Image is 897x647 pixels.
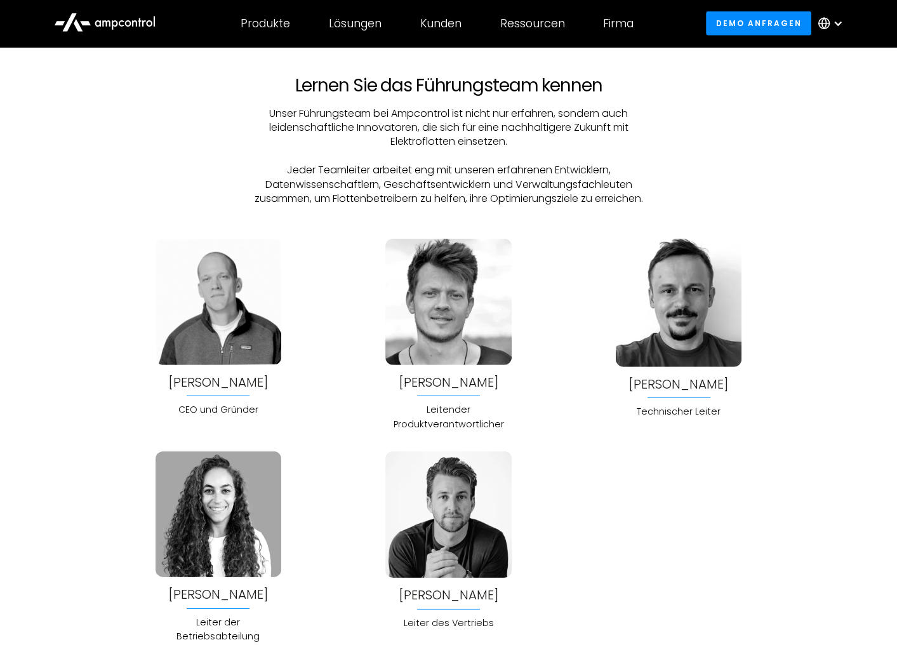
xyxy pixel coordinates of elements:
[628,377,729,391] div: [PERSON_NAME]
[385,451,511,578] img: Ampcontrol's Team Member
[248,75,650,97] h2: Lernen Sie das Führungsteam kennen
[168,587,269,601] a: View team member info
[241,17,290,30] div: Produkte
[329,17,382,30] div: Lösungen
[603,17,634,30] div: Firma
[156,239,281,364] img: Ampcontrol's Team Member
[398,375,498,389] div: [PERSON_NAME]
[420,17,462,30] div: Kunden
[628,377,729,391] a: View team member info
[156,451,281,577] img: Ampcontrol's Team Member
[500,17,564,30] div: Ressourcen
[156,403,281,417] div: CEO und Gründer
[248,107,650,206] p: Unser Führungsteam bei Ampcontrol ist nicht nur erfahren, sondern auch leidenschaftliche Innovato...
[168,375,269,389] div: [PERSON_NAME]
[385,403,511,431] div: Leitender Produktverantwortlicher
[385,239,511,364] img: Ampcontrol's Team Member
[385,616,511,630] div: Leiter des Vertriebs
[156,615,281,644] div: Leiter der Betriebsabteilung
[616,404,741,418] div: Technischer Leiter
[168,587,269,601] div: [PERSON_NAME]
[398,588,498,602] div: [PERSON_NAME]
[398,588,498,602] a: View team member info
[616,239,741,366] img: Ampcontrol's Team Member
[706,11,811,35] a: Demo anfragen
[168,375,269,389] a: View team member info
[398,375,498,389] a: View team member info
